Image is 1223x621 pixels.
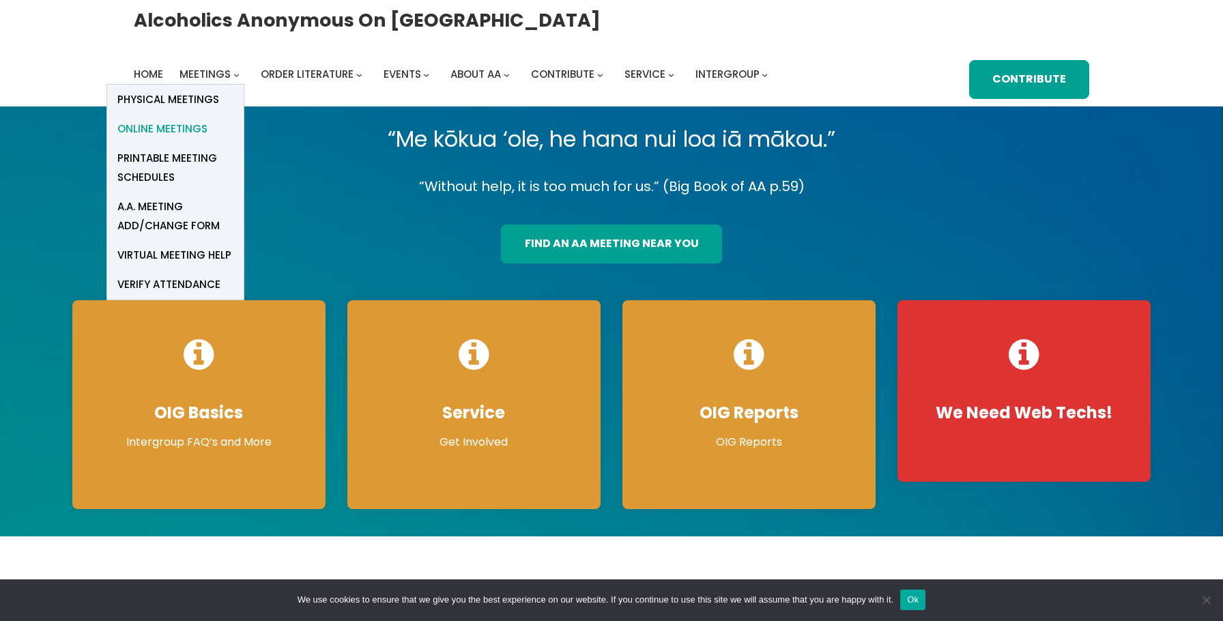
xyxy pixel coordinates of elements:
[531,65,594,84] a: Contribute
[636,434,862,450] p: OIG Reports
[61,175,1162,199] p: “Without help, it is too much for us.” (Big Book of AA p.59)
[361,434,587,450] p: Get Involved
[668,72,674,78] button: Service submenu
[107,241,244,270] a: Virtual Meeting Help
[504,72,510,78] button: About AA submenu
[900,590,925,610] button: Ok
[117,90,219,109] span: Physical Meetings
[107,144,244,192] a: Printable Meeting Schedules
[233,72,240,78] button: Meetings submenu
[134,67,163,81] span: Home
[134,65,163,84] a: Home
[597,72,603,78] button: Contribute submenu
[179,67,231,81] span: Meetings
[969,60,1089,99] a: Contribute
[107,85,244,114] a: Physical Meetings
[695,65,760,84] a: Intergroup
[117,246,231,265] span: Virtual Meeting Help
[134,4,601,36] a: Alcoholics Anonymous on [GEOGRAPHIC_DATA]
[356,72,362,78] button: Order Literature submenu
[107,270,244,300] a: verify attendance
[117,149,233,187] span: Printable Meeting Schedules
[636,403,862,423] h4: OIG Reports
[695,67,760,81] span: Intergroup
[531,67,594,81] span: Contribute
[762,72,768,78] button: Intergroup submenu
[117,197,233,235] span: A.A. Meeting Add/Change Form
[86,403,312,423] h4: OIG Basics
[61,120,1162,158] p: “Me kōkua ‘ole, he hana nui loa iā mākou.”
[117,119,207,139] span: Online Meetings
[384,67,421,81] span: Events
[624,65,665,84] a: Service
[107,192,244,241] a: A.A. Meeting Add/Change Form
[361,403,587,423] h4: Service
[911,403,1137,423] h4: We Need Web Techs!
[624,67,665,81] span: Service
[134,65,773,84] nav: Intergroup
[86,434,312,450] p: Intergroup FAQ’s and More
[298,593,893,607] span: We use cookies to ensure that we give you the best experience on our website. If you continue to ...
[384,65,421,84] a: Events
[107,115,244,144] a: Online Meetings
[117,275,220,294] span: verify attendance
[450,67,501,81] span: About AA
[501,225,721,263] a: find an aa meeting near you
[179,65,231,84] a: Meetings
[261,67,354,81] span: Order Literature
[1199,593,1213,607] span: No
[423,72,429,78] button: Events submenu
[450,65,501,84] a: About AA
